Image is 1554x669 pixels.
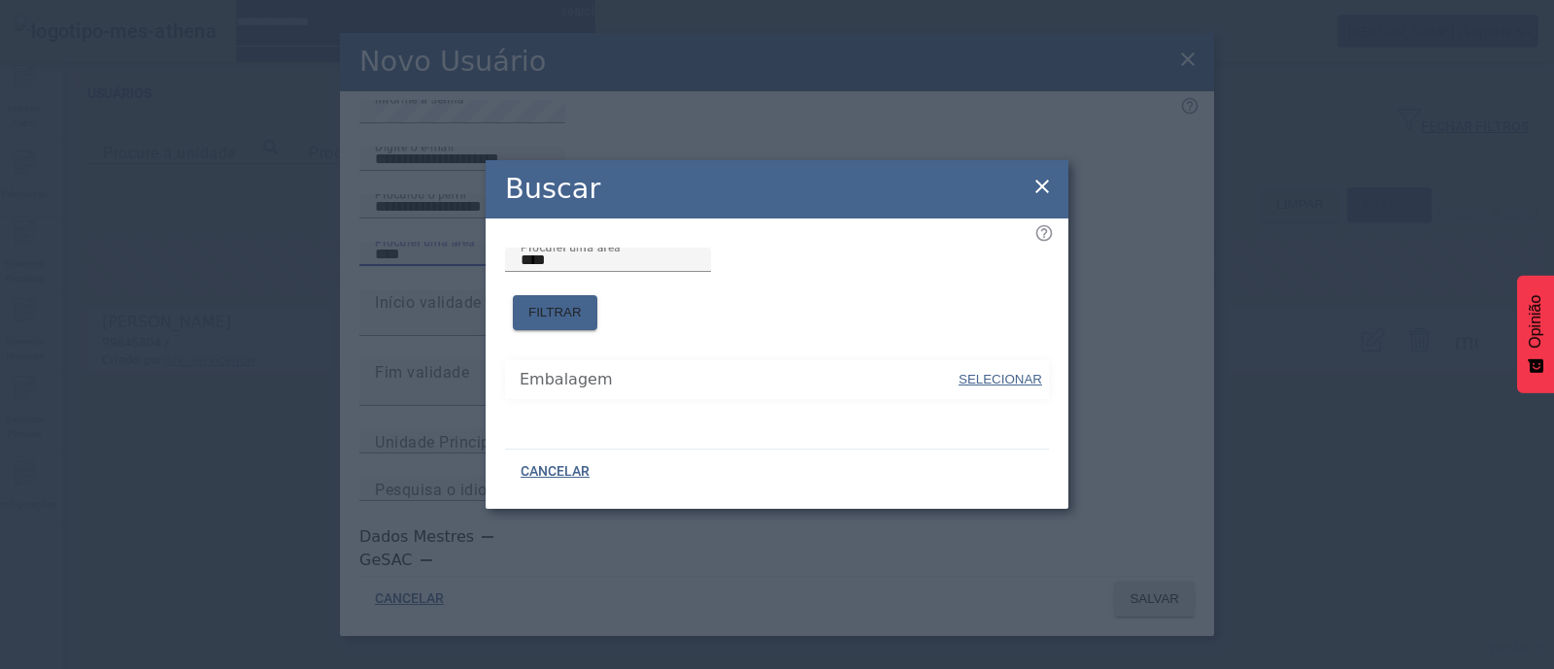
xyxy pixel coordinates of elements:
button: CANCELAR [505,454,605,489]
font: Opinião [1527,295,1543,349]
button: FILTRAR [513,295,597,330]
font: SELECIONAR [959,372,1042,386]
font: FILTRAR [528,305,582,319]
button: SELECIONAR [957,362,1044,397]
button: Feedback - Mostrar pesquisa [1517,276,1554,393]
font: CANCELAR [521,463,590,479]
font: Buscar [505,172,600,205]
font: Procurei uma área [521,240,621,253]
font: Embalagem [520,370,613,388]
